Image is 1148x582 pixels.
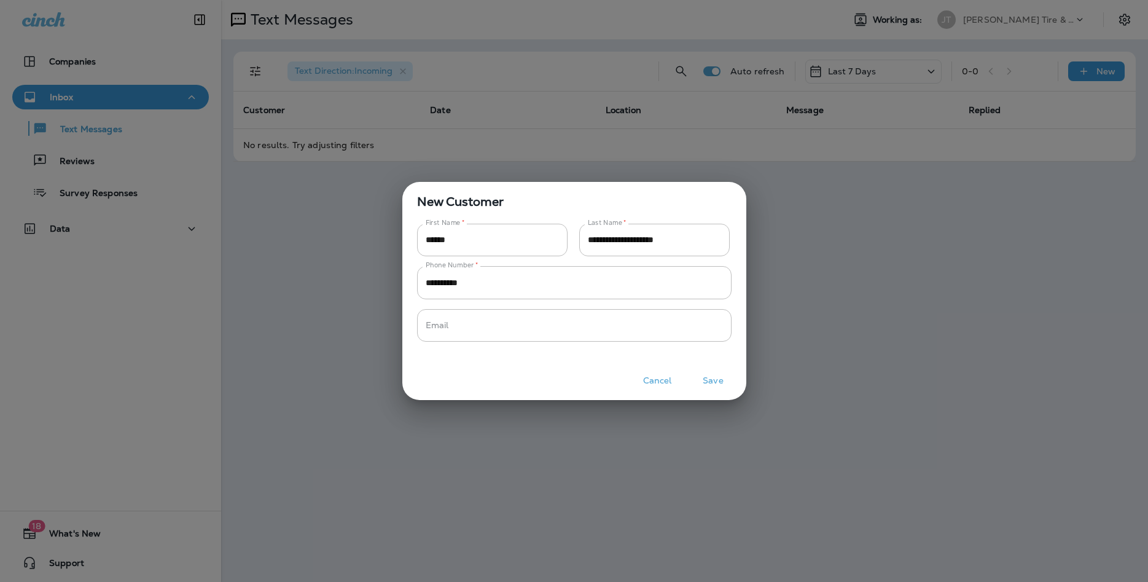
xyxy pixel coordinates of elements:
button: Save [690,371,736,390]
button: Cancel [635,371,681,390]
label: Phone Number [426,261,478,270]
span: New Customer [402,182,746,211]
label: First Name [426,218,465,227]
label: Last Name [588,218,627,227]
